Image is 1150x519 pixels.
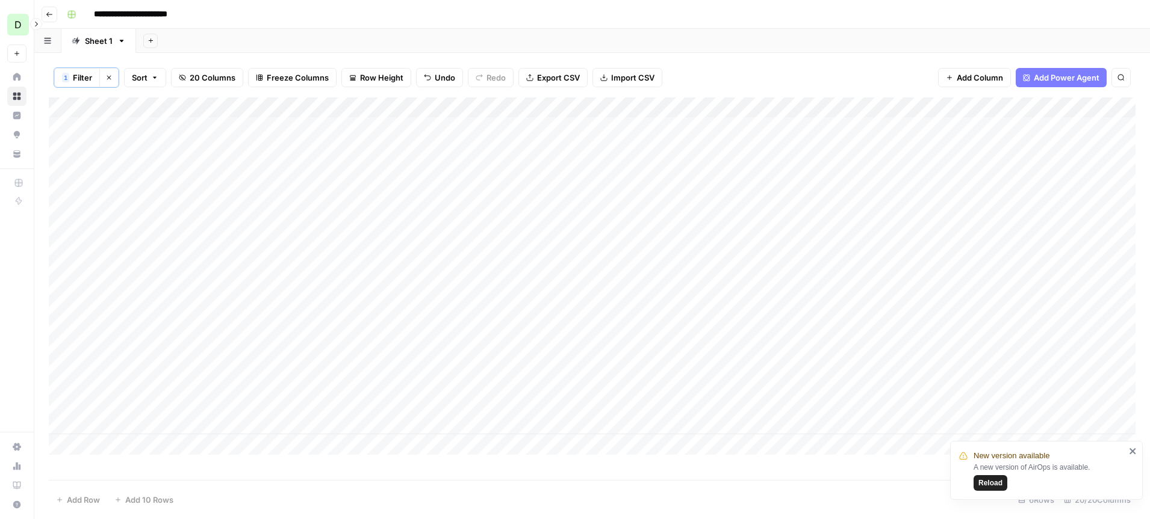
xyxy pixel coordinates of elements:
button: Row Height [341,68,411,87]
span: Add Column [957,72,1003,84]
button: Add 10 Rows [107,490,181,509]
a: Learning Hub [7,476,26,495]
button: Sort [124,68,166,87]
span: Export CSV [537,72,580,84]
span: 1 [64,73,67,82]
span: New version available [974,450,1049,462]
button: Undo [416,68,463,87]
a: Opportunities [7,125,26,144]
a: Insights [7,106,26,125]
div: 20/20 Columns [1059,490,1136,509]
span: D [14,17,22,32]
button: Add Power Agent [1016,68,1107,87]
button: Add Column [938,68,1011,87]
div: 1 [62,73,69,82]
span: 20 Columns [190,72,235,84]
span: Redo [486,72,506,84]
button: Import CSV [592,68,662,87]
span: Filter [73,72,92,84]
button: 1Filter [54,68,99,87]
div: Sheet 1 [85,35,113,47]
span: Add Row [67,494,100,506]
a: Your Data [7,144,26,164]
button: 20 Columns [171,68,243,87]
a: Home [7,67,26,87]
button: Add Row [49,490,107,509]
a: Usage [7,456,26,476]
div: A new version of AirOps is available. [974,462,1125,491]
span: Undo [435,72,455,84]
a: Settings [7,437,26,456]
span: Add 10 Rows [125,494,173,506]
button: Reload [974,475,1007,491]
span: Import CSV [611,72,654,84]
button: Export CSV [518,68,588,87]
button: Workspace: Dakota - Test [7,10,26,40]
button: Freeze Columns [248,68,337,87]
div: 6 Rows [1013,490,1059,509]
span: Freeze Columns [267,72,329,84]
span: Row Height [360,72,403,84]
span: Sort [132,72,148,84]
a: Sheet 1 [61,29,136,53]
button: close [1129,446,1137,456]
button: Redo [468,68,514,87]
a: Browse [7,87,26,106]
button: Help + Support [7,495,26,514]
span: Reload [978,478,1002,488]
span: Add Power Agent [1034,72,1099,84]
